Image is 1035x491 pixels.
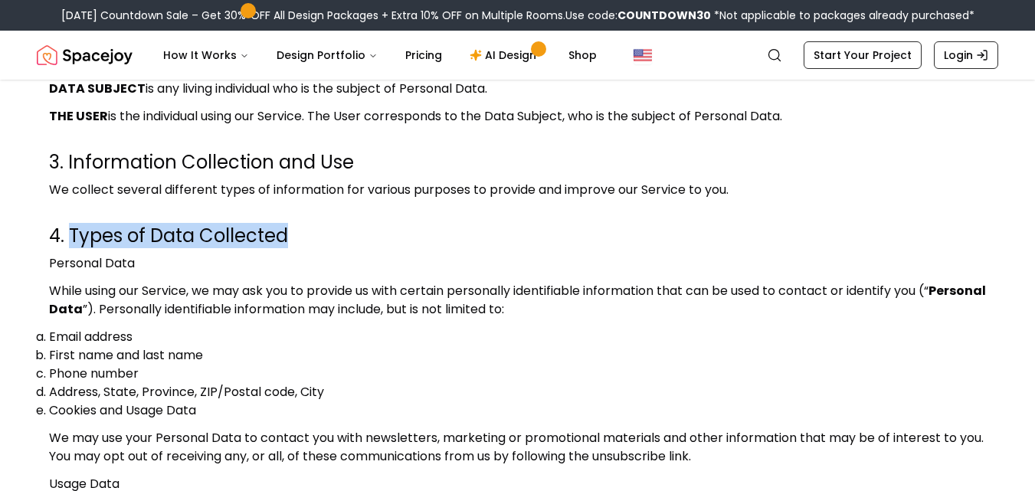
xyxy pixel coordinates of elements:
[49,107,986,126] p: is the individual using our Service. The User corresponds to the Data Subject, who is the subject...
[49,181,986,199] p: We collect several different types of information for various purposes to provide and improve our...
[49,80,986,98] p: is any living individual who is the subject of Personal Data.
[49,328,986,346] li: Email address
[151,40,609,70] nav: Main
[634,46,652,64] img: United States
[49,429,986,466] p: We may use your Personal Data to contact you with newsletters, marketing or promotional materials...
[37,40,133,70] img: Spacejoy Logo
[49,401,986,420] li: Cookies and Usage Data
[49,150,986,175] h2: 3. Information Collection and Use
[49,282,986,319] p: While using our Service, we may ask you to provide us with certain personally identifiable inform...
[49,254,986,273] h3: Personal Data
[61,8,974,23] div: [DATE] Countdown Sale – Get 30% OFF All Design Packages + Extra 10% OFF on Multiple Rooms.
[556,40,609,70] a: Shop
[49,365,986,383] li: Phone number
[49,107,108,125] span: THE USER
[37,40,133,70] a: Spacejoy
[393,40,454,70] a: Pricing
[617,8,711,23] b: COUNTDOWN30
[565,8,711,23] span: Use code:
[804,41,922,69] a: Start Your Project
[37,31,998,80] nav: Global
[151,40,261,70] button: How It Works
[711,8,974,23] span: *Not applicable to packages already purchased*
[49,224,986,248] h2: 4. Types of Data Collected
[49,383,986,401] li: Address, State, Province, ZIP/Postal code, City
[264,40,390,70] button: Design Portfolio
[49,346,986,365] li: First name and last name
[934,41,998,69] a: Login
[457,40,553,70] a: AI Design
[49,282,986,318] b: Personal Data
[49,80,146,97] span: DATA SUBJECT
